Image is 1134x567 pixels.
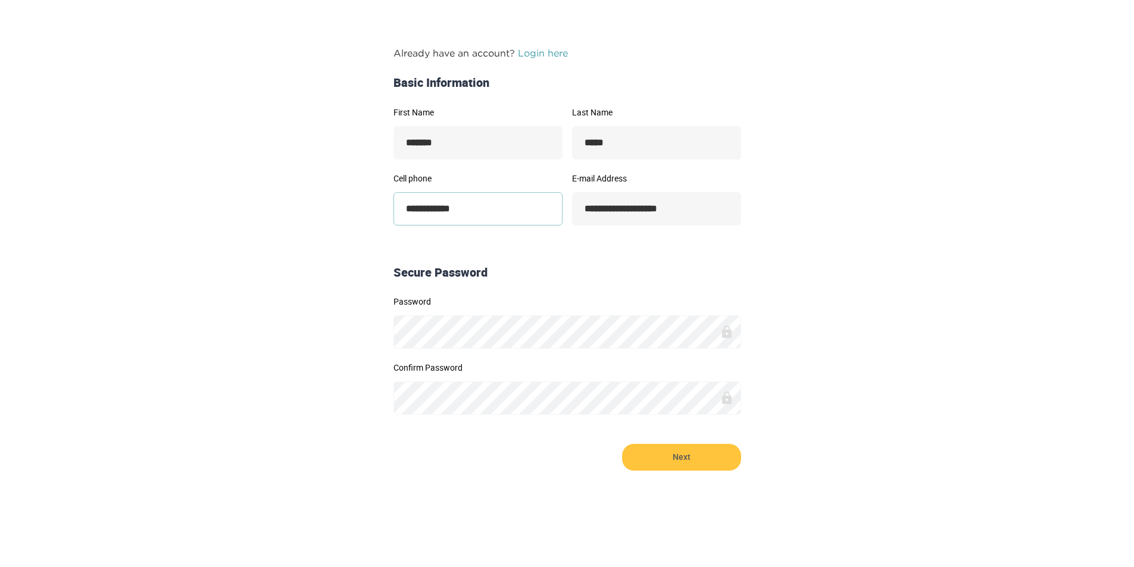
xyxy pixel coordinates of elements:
a: Login here [518,48,568,58]
p: Already have an account? [393,46,741,60]
label: E-mail Address [572,174,741,183]
button: Next [622,444,741,471]
label: Cell phone [393,174,563,183]
label: Password [393,297,741,306]
label: First Name [393,108,563,117]
label: Last Name [572,108,741,117]
label: Confirm Password [393,364,741,372]
div: Basic Information [389,74,746,92]
div: Secure Password [389,264,746,281]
